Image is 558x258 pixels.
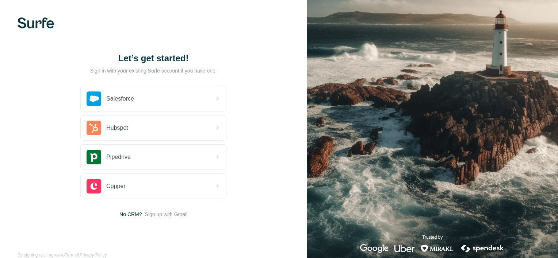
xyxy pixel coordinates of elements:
[87,179,101,193] img: copper's logo
[106,153,131,161] span: Pipedrive
[394,244,414,253] img: uber's logo
[87,91,101,106] img: salesforce's logo
[106,182,125,191] span: Copper
[360,244,389,253] img: google's logo
[106,124,128,132] span: Hubspot
[145,211,188,218] button: Sign up with Gmail
[87,150,101,164] img: pipedrive's logo
[420,244,454,253] img: mirakl's logo
[18,17,54,28] img: Surfe's logo
[87,121,101,135] img: hubspot's logo
[119,211,142,218] span: No CRM?
[422,234,443,241] p: Trusted by
[80,52,226,64] h1: Let’s get started!
[460,244,505,253] img: spendesk's logo
[106,94,134,103] span: Salesforce
[65,253,77,258] a: Terms
[90,67,217,74] p: Sign in with your existing Surfe account if you have one.
[80,253,107,258] a: Privacy Policy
